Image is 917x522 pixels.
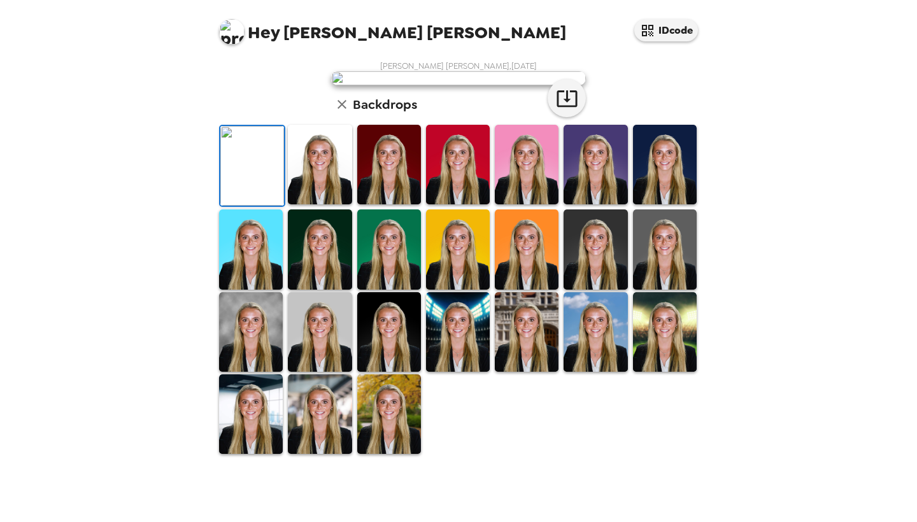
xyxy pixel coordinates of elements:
[331,71,586,85] img: user
[248,21,280,44] span: Hey
[380,60,537,71] span: [PERSON_NAME] [PERSON_NAME] , [DATE]
[219,13,566,41] span: [PERSON_NAME] [PERSON_NAME]
[219,19,245,45] img: profile pic
[634,19,698,41] button: IDcode
[220,126,284,206] img: Original
[353,94,417,115] h6: Backdrops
